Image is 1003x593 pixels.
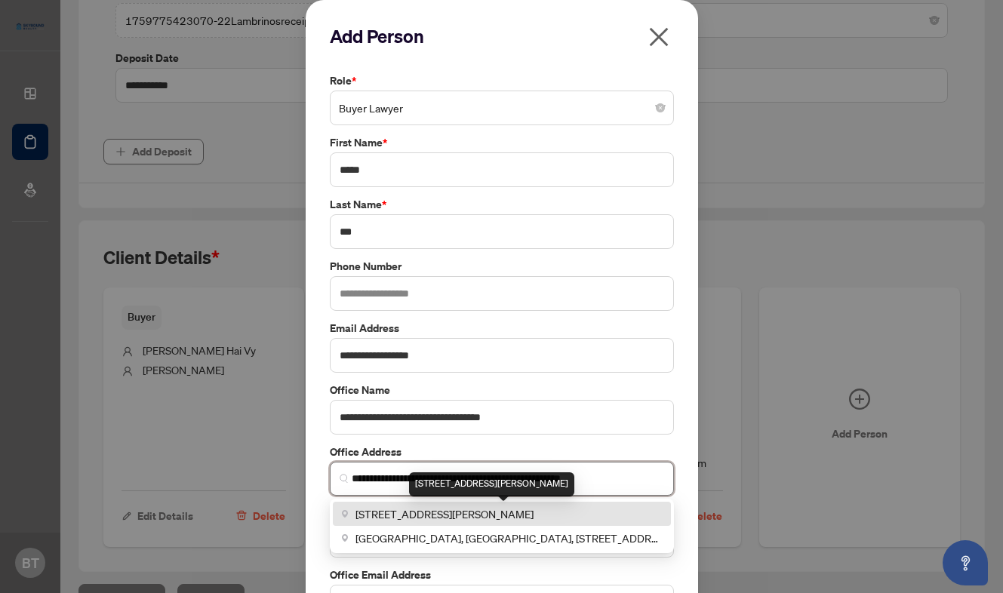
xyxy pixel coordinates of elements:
[355,530,662,546] span: [GEOGRAPHIC_DATA], [GEOGRAPHIC_DATA], [STREET_ADDRESS][PERSON_NAME][PERSON_NAME]邮政编码: M3B 3M4
[943,540,988,585] button: Open asap
[339,94,665,122] span: Buyer Lawyer
[340,474,349,483] img: search_icon
[355,505,534,522] span: [STREET_ADDRESS][PERSON_NAME]
[330,258,674,275] label: Phone Number
[330,567,674,583] label: Office Email Address
[409,472,574,496] div: [STREET_ADDRESS][PERSON_NAME]
[330,72,674,89] label: Role
[330,24,674,48] h2: Add Person
[330,382,674,398] label: Office Name
[330,320,674,336] label: Email Address
[330,196,674,213] label: Last Name
[647,25,671,49] span: close
[330,444,674,460] label: Office Address
[656,103,665,112] span: close-circle
[330,134,674,151] label: First Name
